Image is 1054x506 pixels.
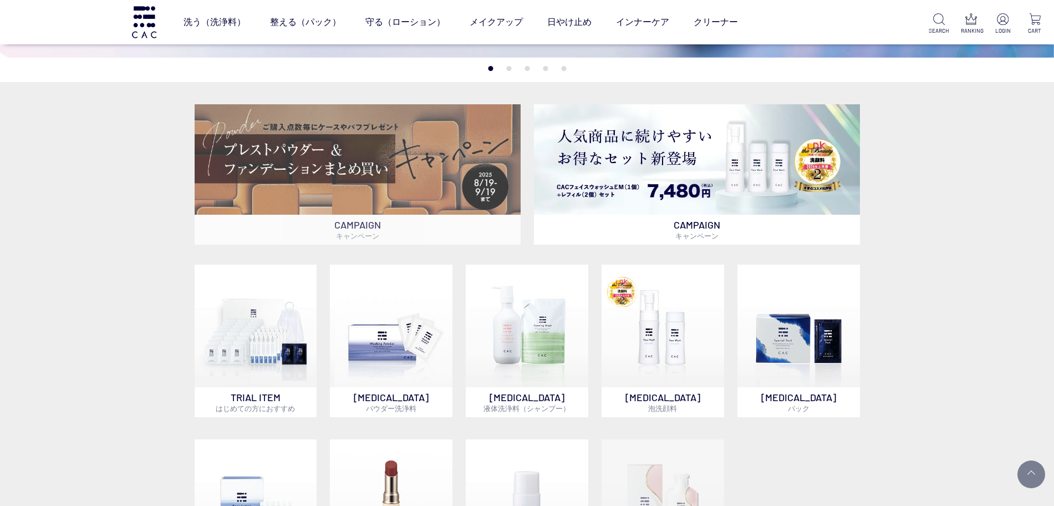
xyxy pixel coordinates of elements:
p: CAMPAIGN [195,215,521,245]
a: トライアルセット TRIAL ITEMはじめての方におすすめ [195,265,317,417]
a: 守る（ローション） [365,7,445,38]
button: 3 of 5 [525,66,529,71]
img: トライアルセット [195,265,317,387]
button: 5 of 5 [561,66,566,71]
img: logo [130,6,158,38]
a: 日やけ止め [547,7,592,38]
span: 泡洗顔料 [648,404,677,413]
a: [MEDICAL_DATA]パック [737,265,860,417]
a: CART [1025,13,1045,35]
img: 泡洗顔料 [602,265,724,387]
a: ベースメイクキャンペーン ベースメイクキャンペーン CAMPAIGNキャンペーン [195,104,521,245]
img: ベースメイクキャンペーン [195,104,521,215]
img: フェイスウォッシュ＋レフィル2個セット [534,104,860,215]
p: TRIAL ITEM [195,387,317,417]
a: メイクアップ [470,7,523,38]
span: はじめての方におすすめ [216,404,295,413]
a: RANKING [961,13,981,35]
span: パウダー洗浄料 [366,404,416,413]
button: 2 of 5 [506,66,511,71]
button: 1 of 5 [488,66,493,71]
span: キャンペーン [675,231,719,240]
a: 泡洗顔料 [MEDICAL_DATA]泡洗顔料 [602,265,724,417]
p: SEARCH [929,27,949,35]
a: [MEDICAL_DATA]液体洗浄料（シャンプー） [466,265,588,417]
span: 液体洗浄料（シャンプー） [483,404,570,413]
a: [MEDICAL_DATA]パウダー洗浄料 [330,265,452,417]
a: SEARCH [929,13,949,35]
a: クリーナー [694,7,738,38]
a: 整える（パック） [270,7,341,38]
span: パック [788,404,809,413]
p: RANKING [961,27,981,35]
p: CAMPAIGN [534,215,860,245]
a: 洗う（洗浄料） [184,7,246,38]
button: 4 of 5 [543,66,548,71]
p: CART [1025,27,1045,35]
a: フェイスウォッシュ＋レフィル2個セット フェイスウォッシュ＋レフィル2個セット CAMPAIGNキャンペーン [534,104,860,245]
a: インナーケア [616,7,669,38]
p: [MEDICAL_DATA] [737,387,860,417]
p: LOGIN [992,27,1013,35]
p: [MEDICAL_DATA] [330,387,452,417]
span: キャンペーン [336,231,379,240]
p: [MEDICAL_DATA] [466,387,588,417]
a: LOGIN [992,13,1013,35]
p: [MEDICAL_DATA] [602,387,724,417]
